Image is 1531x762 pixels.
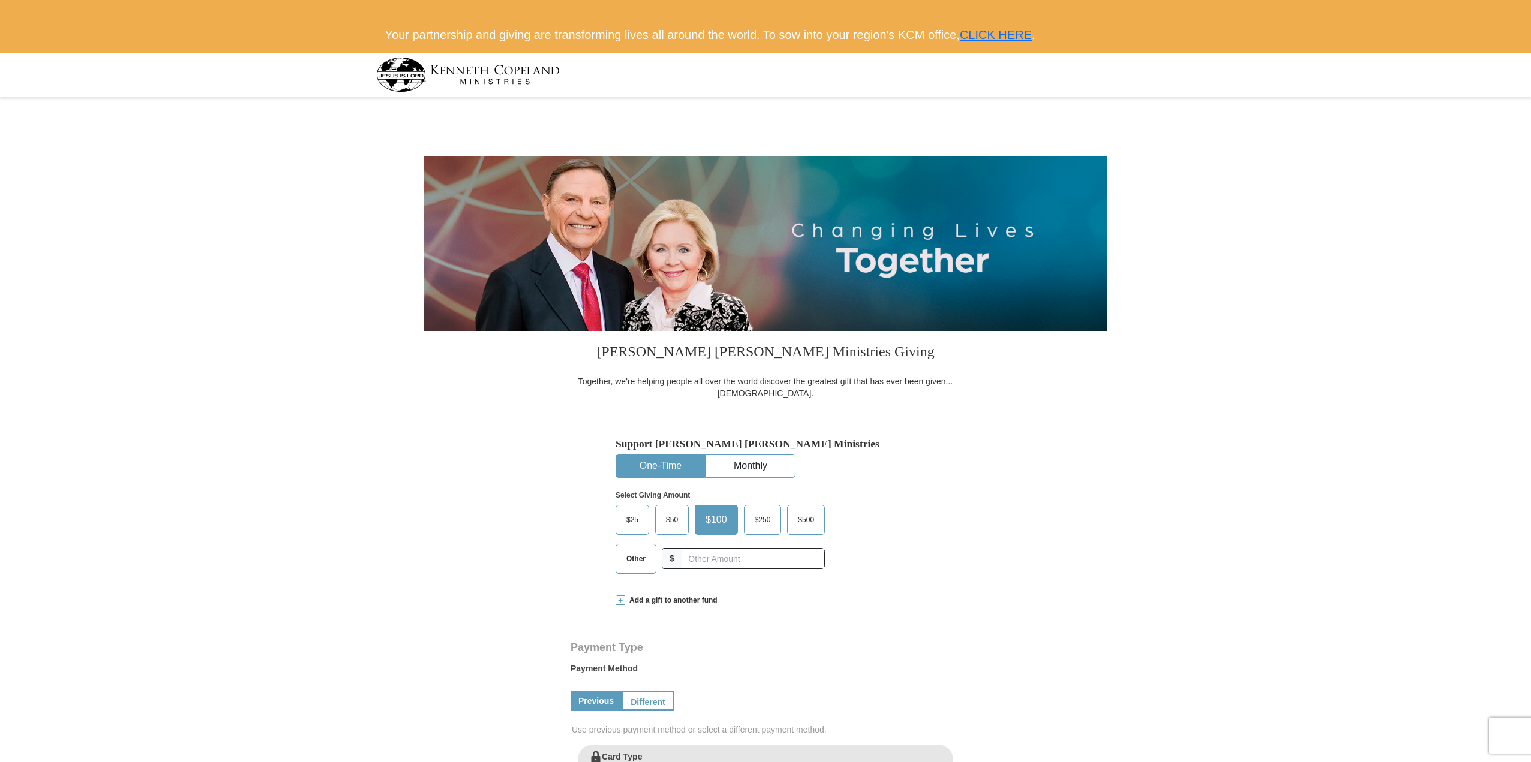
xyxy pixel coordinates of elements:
a: Previous [571,691,622,711]
a: CLICK HERE [960,28,1032,41]
a: Different [622,691,674,711]
h3: [PERSON_NAME] [PERSON_NAME] Ministries Giving [571,331,960,375]
span: Add a gift to another fund [625,595,718,606]
h5: Support [PERSON_NAME] [PERSON_NAME] Ministries [616,438,915,450]
div: Together, we're helping people all over the world discover the greatest gift that has ever been g... [571,375,960,399]
span: Use previous payment method or select a different payment method. [572,724,962,736]
span: $100 [700,511,733,529]
strong: Select Giving Amount [616,491,690,499]
img: kcm-header-logo.svg [376,58,560,92]
label: Payment Method [571,662,960,680]
button: One-Time [616,455,705,477]
button: Monthly [706,455,795,477]
span: $50 [660,511,684,529]
h4: Payment Type [571,643,960,652]
span: $500 [792,511,820,529]
div: Your partnership and giving are transforming lives all around the world. To sow into your region'... [376,17,1155,53]
input: Other Amount [682,548,825,569]
span: Other [620,550,652,568]
span: $250 [749,511,777,529]
span: $25 [620,511,644,529]
span: $ [662,548,682,569]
